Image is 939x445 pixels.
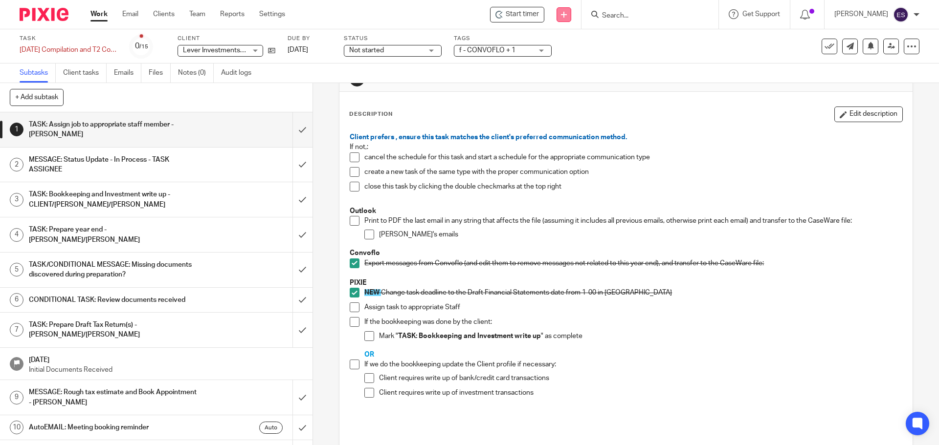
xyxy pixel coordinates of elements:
[63,64,107,83] a: Client tasks
[29,318,198,342] h1: TASK: Prepare Draft Tax Return(s) - [PERSON_NAME]/[PERSON_NAME]
[114,64,141,83] a: Emails
[20,8,68,21] img: Pixie
[122,9,138,19] a: Email
[178,64,214,83] a: Notes (0)
[364,360,902,369] p: If we do the bookkeeping update the Client profile if necessary:
[350,208,376,214] strong: Outlook
[10,421,23,434] div: 10
[834,9,888,19] p: [PERSON_NAME]
[29,420,198,435] h1: AutoEMAIL: Meeting booking reminder
[20,35,117,42] label: Task
[350,134,627,141] span: Client prefers , ensure this task matches the client's preferred communication method.
[259,9,285,19] a: Settings
[259,422,283,434] div: Auto
[10,193,23,207] div: 3
[10,123,23,136] div: 1
[20,64,56,83] a: Subtasks
[149,64,171,83] a: Files
[20,45,117,55] div: [DATE] Compilation and T2 Corporate tax return - CONVOFLO
[349,47,384,54] span: Not started
[344,35,442,42] label: Status
[288,35,332,42] label: Due by
[398,333,541,339] strong: TASK: Bookkeeping and Investment write up
[459,47,515,54] span: f - CONVOFLO + 1
[220,9,245,19] a: Reports
[29,293,198,307] h1: CONDITIONAL TASK: Review documents received
[29,353,303,365] h1: [DATE]
[490,7,544,22] div: Lever Investments Ltd. - 2025-07-15 Compilation and T2 Corporate tax return - CONVOFLO
[350,142,902,152] p: If not,:
[10,89,64,106] button: + Add subtask
[29,117,198,142] h1: TASK: Assign job to appropriate staff member - [PERSON_NAME]
[350,250,380,256] strong: Convoflo
[364,182,902,191] p: close this task by clicking the double checkmarks at the top right
[893,7,909,22] img: svg%3E
[153,9,175,19] a: Clients
[178,35,275,42] label: Client
[135,41,148,52] div: 0
[10,228,23,242] div: 4
[139,44,148,49] small: /15
[379,230,902,239] p: [PERSON_NAME]'s emails
[742,11,780,18] span: Get Support
[364,258,902,268] p: Export messages from Convoflo (and edit them to remove messages not related to this year end), an...
[364,302,902,312] p: Assign task to appropriate Staff
[364,351,374,358] span: OR
[20,45,117,55] div: 2025-07-15 Compilation and T2 Corporate tax return - CONVOFLO
[90,9,108,19] a: Work
[601,12,689,21] input: Search
[10,263,23,276] div: 5
[10,293,23,307] div: 6
[10,158,23,171] div: 2
[29,152,198,177] h1: MESSAGE: Status Update - In Process - TASK ASSIGNEE
[364,216,902,226] p: Print to PDF the last email in any string that affects the file (assuming it includes all previou...
[379,373,902,383] p: Client requires write up of bank/credit card transactions
[506,9,539,20] span: Start timer
[29,385,198,410] h1: MESSAGE: Rough tax estimate and Book Appointment - [PERSON_NAME]
[288,46,308,53] span: [DATE]
[350,279,366,286] strong: PIXIE
[183,47,253,54] span: Lever Investments Ltd.
[29,365,303,375] p: Initial Documents Received
[454,35,552,42] label: Tags
[364,288,902,297] p: Change task deadline to the Draft Financial Statements date from 1-00 in [GEOGRAPHIC_DATA]
[349,110,393,118] p: Description
[364,317,902,327] p: If the bookkeeping was done by the client:
[29,222,198,247] h1: TASK: Prepare year end - [PERSON_NAME]/[PERSON_NAME]
[379,388,902,398] p: Client requires write up of investment transactions
[10,391,23,404] div: 9
[379,331,902,341] p: Mark " " as complete
[29,257,198,282] h1: TASK/CONDITIONAL MESSAGE: Missing documents discovered during preparation?
[834,106,903,122] button: Edit description
[364,167,902,177] p: create a new task of the same type with the proper communication option
[364,289,380,296] span: NEW
[189,9,205,19] a: Team
[221,64,259,83] a: Audit logs
[364,152,902,162] p: cancel the schedule for this task and start a schedule for the appropriate communication type
[29,187,198,212] h1: TASK: Bookkeeping and Investment write up - CLIENT/[PERSON_NAME]/[PERSON_NAME]
[10,323,23,337] div: 7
